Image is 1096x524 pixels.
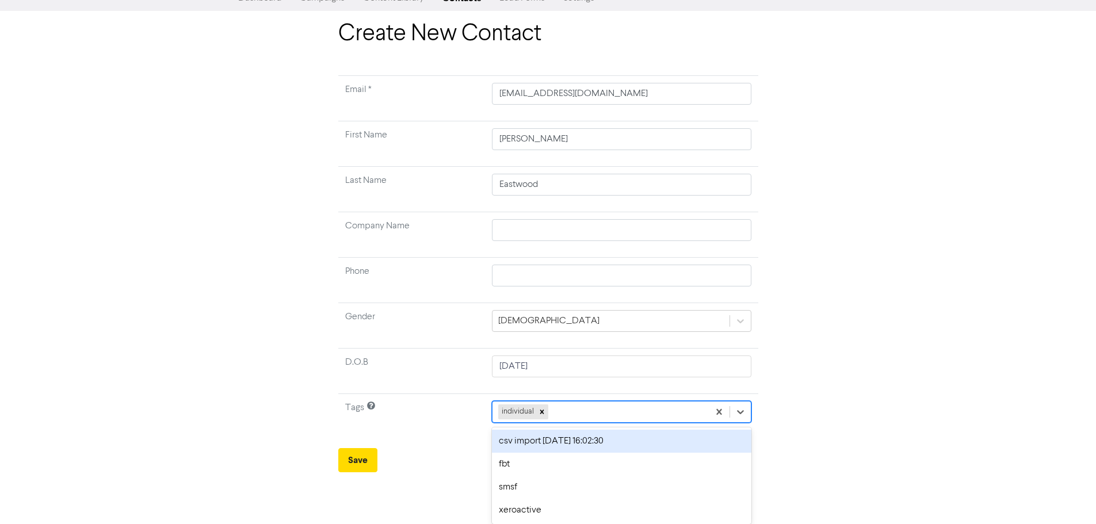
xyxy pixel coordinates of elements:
td: First Name [338,121,486,167]
h1: Create New Contact [338,20,758,48]
div: smsf [492,476,751,499]
div: [DEMOGRAPHIC_DATA] [498,314,599,328]
td: Company Name [338,212,486,258]
div: individual [498,404,536,419]
div: fbt [492,453,751,476]
td: D.O.B [338,349,486,394]
td: Gender [338,303,486,349]
td: Last Name [338,167,486,212]
td: Tags [338,394,486,439]
button: Save [338,448,377,472]
td: Phone [338,258,486,303]
div: csv import [DATE] 16:02:30 [492,430,751,453]
div: xeroactive [492,499,751,522]
iframe: Chat Widget [1038,469,1096,524]
input: Click to select a date [492,355,751,377]
td: Required [338,76,486,121]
